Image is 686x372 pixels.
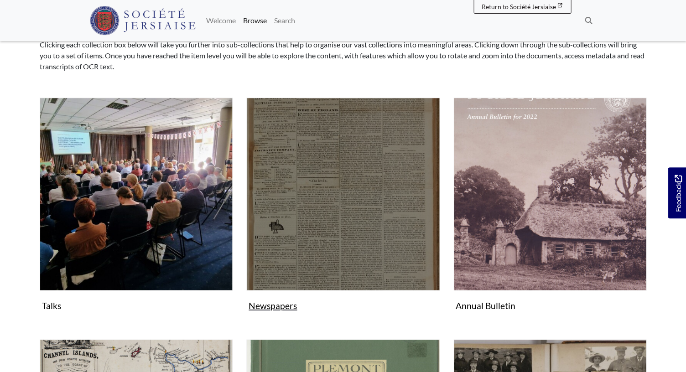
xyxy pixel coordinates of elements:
[40,98,233,315] a: Talks Talks
[40,98,233,290] img: Talks
[453,98,646,290] img: Annual Bulletin
[239,11,270,30] a: Browse
[447,98,653,328] div: Subcollection
[33,98,239,328] div: Subcollection
[481,3,556,10] span: Return to Société Jersiaise
[453,98,646,315] a: Annual Bulletin Annual Bulletin
[270,11,299,30] a: Search
[672,175,683,212] span: Feedback
[40,39,646,72] p: Clicking each collection box below will take you further into sub-collections that help to organi...
[246,98,439,315] a: Newspapers Newspapers
[668,167,686,218] a: Would you like to provide feedback?
[90,4,195,37] a: Société Jersiaise logo
[90,6,195,35] img: Société Jersiaise
[203,11,239,30] a: Welcome
[239,98,446,328] div: Subcollection
[246,98,439,290] img: Newspapers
